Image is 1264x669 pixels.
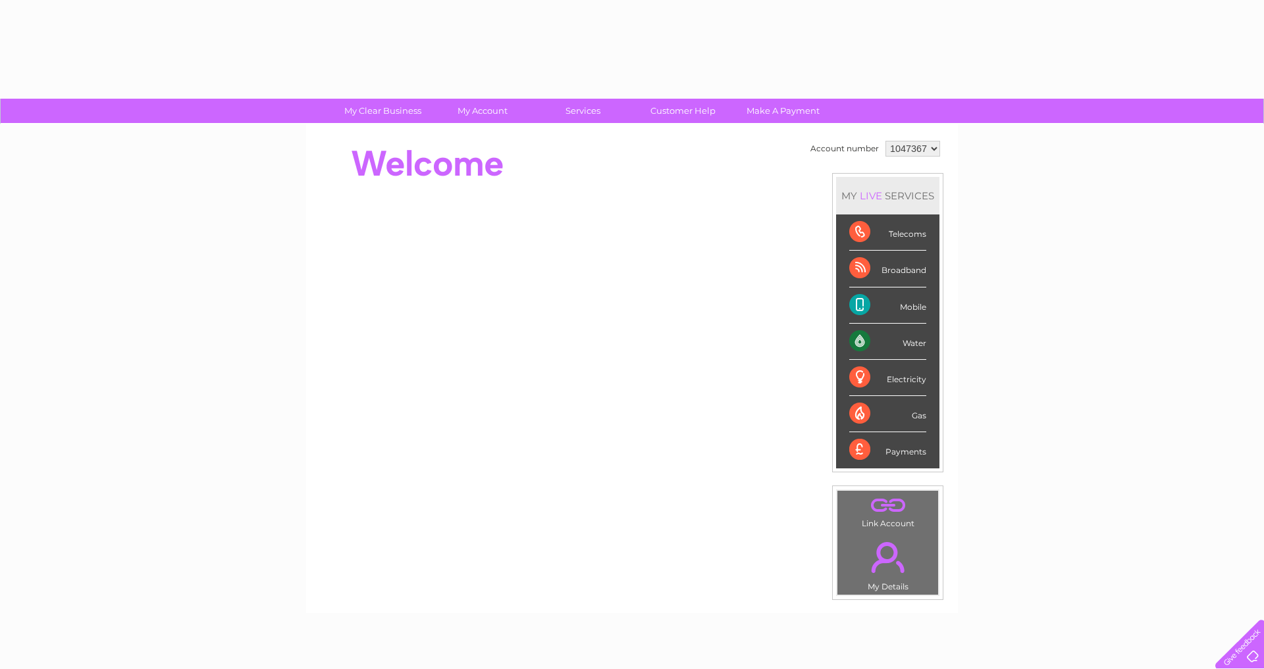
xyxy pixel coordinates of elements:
a: . [841,534,935,580]
div: Broadband [849,251,926,287]
div: Payments [849,432,926,468]
td: My Details [837,531,939,595]
div: Mobile [849,287,926,324]
a: My Account [429,99,537,123]
div: Water [849,324,926,360]
div: Gas [849,396,926,432]
a: Customer Help [629,99,737,123]
a: Make A Payment [729,99,837,123]
div: Electricity [849,360,926,396]
a: My Clear Business [329,99,437,123]
td: Account number [807,137,882,160]
td: Link Account [837,490,939,532]
a: . [841,494,935,517]
div: MY SERVICES [836,177,939,214]
a: Services [529,99,637,123]
div: Telecoms [849,214,926,251]
div: LIVE [857,189,885,202]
